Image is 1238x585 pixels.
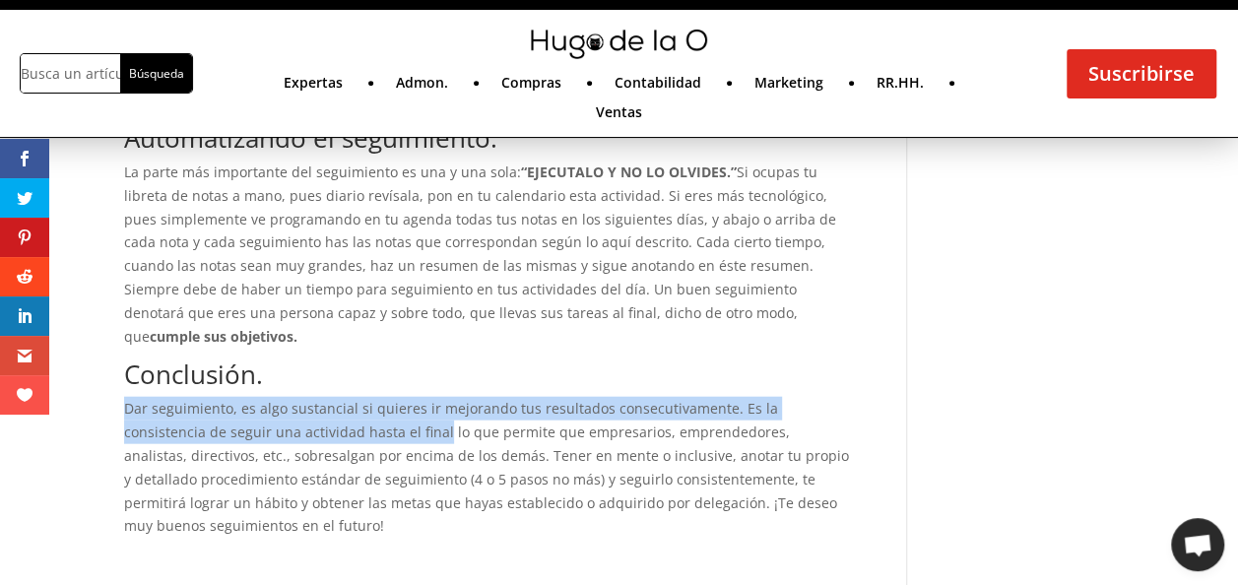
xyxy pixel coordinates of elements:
[124,125,853,161] h2: Automatizando el seguimiento.
[754,76,823,97] a: Marketing
[150,327,297,346] strong: cumple sus objetivos.
[615,76,701,97] a: Contabilidad
[1067,49,1216,98] a: Suscribirse
[284,76,343,97] a: Expertas
[531,30,706,59] img: mini-hugo-de-la-o-logo
[124,361,853,397] h2: Conclusión.
[124,161,853,361] p: La parte más importante del seguimiento es una y una sola: Si ocupas tu libreta de notas a mano, ...
[521,162,737,181] strong: “EJECUTALO Y NO LO OLVIDES.”
[396,76,448,97] a: Admon.
[1171,518,1224,571] a: Chat abierto
[501,76,561,97] a: Compras
[21,54,120,93] input: Busca un artículo
[596,105,642,127] a: Ventas
[877,76,924,97] a: RR.HH.
[120,54,192,93] input: Búsqueda
[531,44,706,63] a: mini-hugo-de-la-o-logo
[124,397,853,538] p: Dar seguimiento, es algo sustancial si quieres ir mejorando tus resultados consecutivamente. Es l...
